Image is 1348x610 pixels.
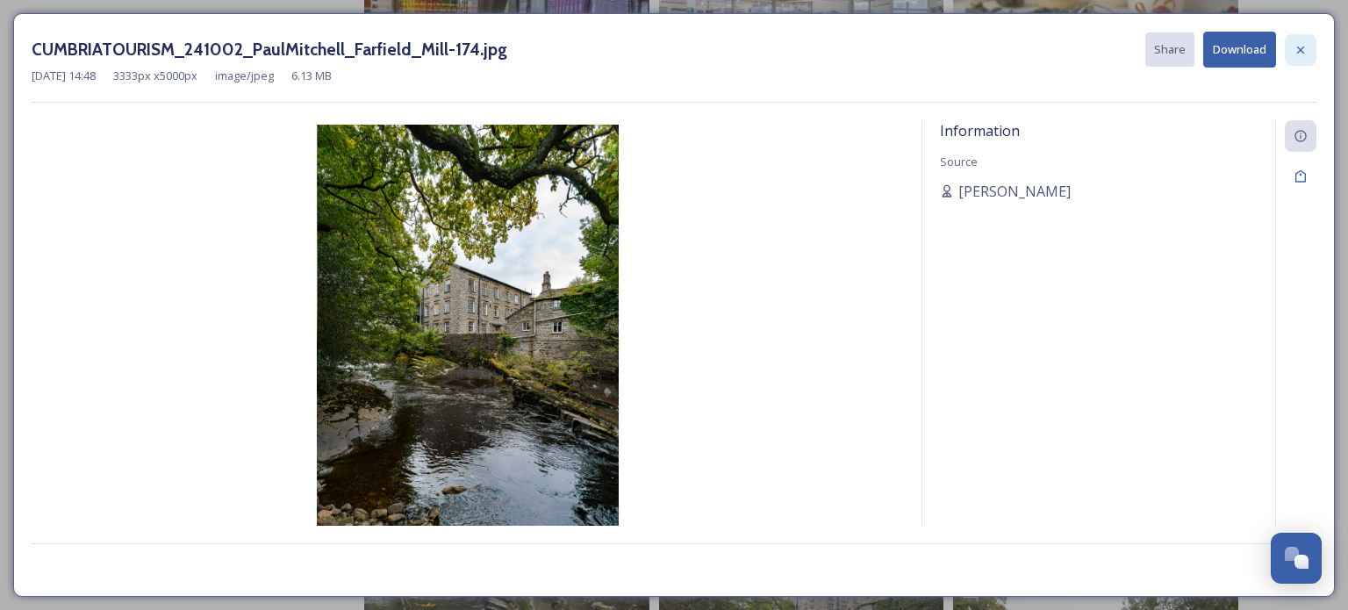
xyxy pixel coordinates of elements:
[940,154,978,169] span: Source
[215,68,274,84] span: image/jpeg
[940,121,1020,140] span: Information
[958,181,1071,202] span: [PERSON_NAME]
[32,125,904,577] img: CUMBRIATOURISM_241002_PaulMitchell_Farfield_Mill-174.jpg
[1145,32,1194,67] button: Share
[1203,32,1276,68] button: Download
[32,68,96,84] span: [DATE] 14:48
[32,37,507,62] h3: CUMBRIATOURISM_241002_PaulMitchell_Farfield_Mill-174.jpg
[1271,533,1322,584] button: Open Chat
[113,68,197,84] span: 3333 px x 5000 px
[291,68,332,84] span: 6.13 MB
